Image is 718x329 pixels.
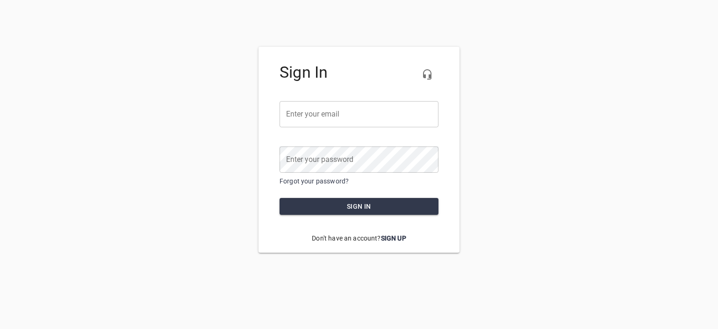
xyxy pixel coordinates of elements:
a: Forgot your password? [280,177,349,185]
button: Live Chat [416,63,438,86]
button: Sign in [280,198,438,215]
span: Sign in [287,201,431,212]
h4: Sign In [280,63,438,82]
a: Sign Up [381,234,406,242]
p: Don't have an account? [280,227,438,250]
